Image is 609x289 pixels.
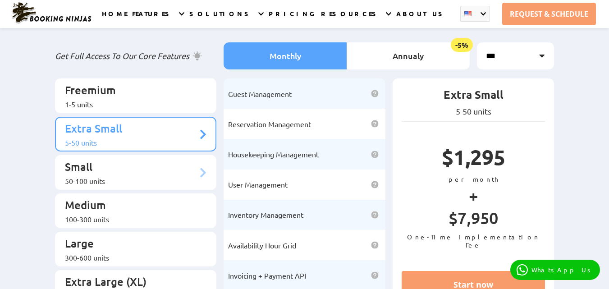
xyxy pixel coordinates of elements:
[132,9,173,28] a: FEATURES
[189,9,252,28] a: SOLUTIONS
[371,211,379,219] img: help icon
[65,198,198,215] p: Medium
[371,271,379,279] img: help icon
[371,151,379,158] img: help icon
[65,236,198,253] p: Large
[451,38,473,52] span: -5%
[224,42,347,69] li: Monthly
[102,9,127,28] a: HOME
[65,215,198,224] div: 100-300 units
[228,271,306,280] span: Invoicing + Payment API
[228,241,296,250] span: Availability Hour Grid
[347,42,470,69] li: Annualy
[269,9,316,28] a: PRICING
[228,180,288,189] span: User Management
[321,9,380,28] a: RESOURCES
[228,119,311,128] span: Reservation Management
[228,210,303,219] span: Inventory Management
[402,208,545,233] p: $7,950
[55,50,217,61] p: Get Full Access To Our Core Features
[65,176,198,185] div: 50-100 units
[228,150,319,159] span: Housekeeping Management
[402,233,545,249] p: One-Time Implementation Fee
[228,89,292,98] span: Guest Management
[402,144,545,175] p: $1,295
[371,181,379,188] img: help icon
[65,100,198,109] div: 1-5 units
[402,106,545,116] p: 5-50 units
[65,253,198,262] div: 300-600 units
[11,2,92,24] img: Booking Ninjas Logo
[396,9,446,28] a: ABOUT US
[371,120,379,128] img: help icon
[402,183,545,208] p: +
[371,241,379,249] img: help icon
[65,138,198,147] div: 5-50 units
[402,175,545,183] p: per month
[402,87,545,106] p: Extra Small
[502,3,596,25] a: REQUEST & SCHEDULE
[371,90,379,97] img: help icon
[510,260,600,280] a: WhatsApp Us
[65,160,198,176] p: Small
[65,83,198,100] p: Freemium
[531,266,594,274] p: WhatsApp Us
[65,121,198,138] p: Extra Small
